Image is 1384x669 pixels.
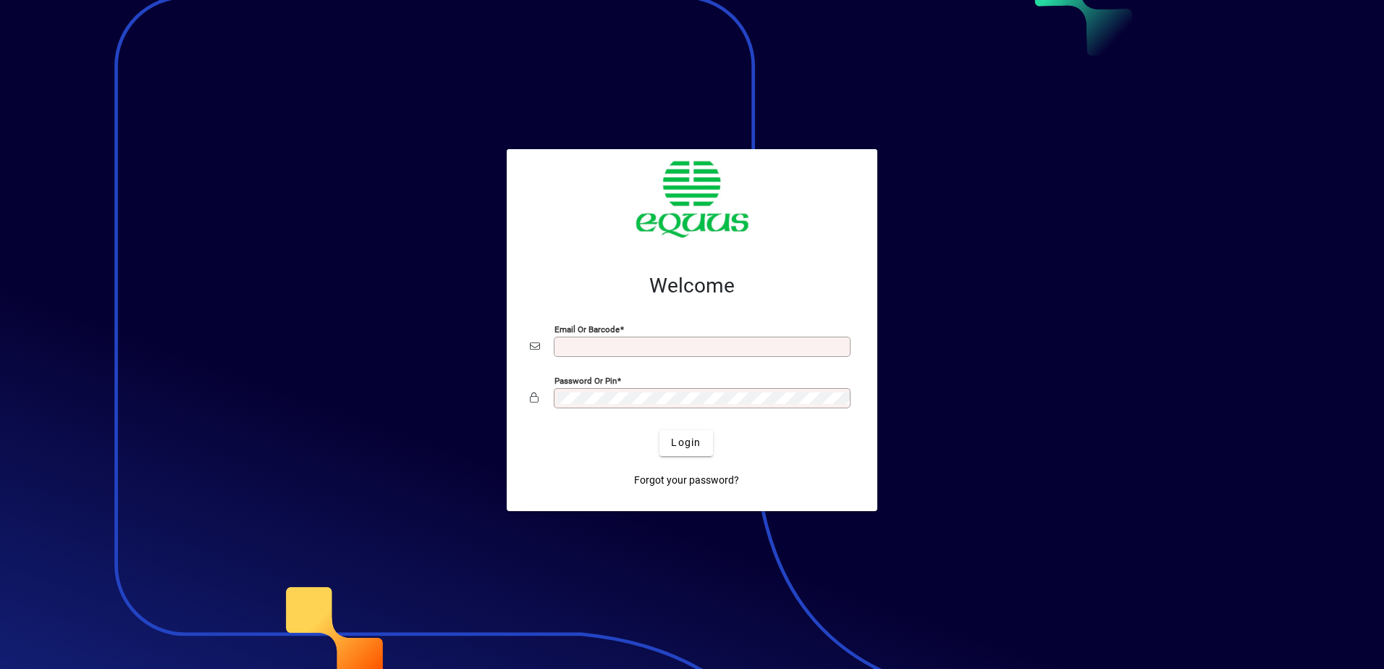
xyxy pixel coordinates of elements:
h2: Welcome [530,274,854,298]
button: Login [659,430,712,456]
mat-label: Email or Barcode [554,324,620,334]
span: Login [671,435,701,450]
span: Forgot your password? [634,473,739,488]
a: Forgot your password? [628,468,745,494]
mat-label: Password or Pin [554,375,617,385]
